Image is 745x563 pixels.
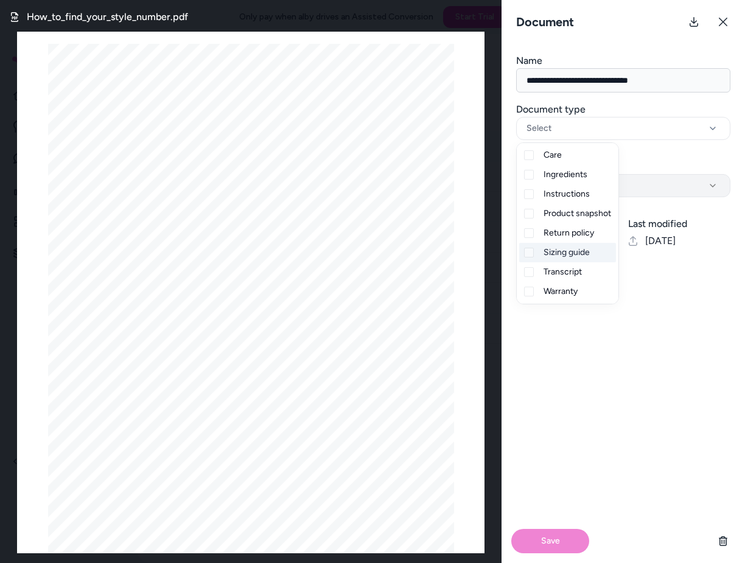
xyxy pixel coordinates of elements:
button: Select [516,117,730,140]
span: Transcript [544,266,582,278]
span: Return policy [544,227,594,239]
h3: Last modified [628,217,730,231]
span: Care [544,149,562,161]
h3: Document type [516,102,730,117]
div: Suggestions [517,143,618,304]
span: Instructions [544,188,590,200]
span: Ingredients [544,169,587,181]
h3: Name [516,54,730,68]
span: Sizing guide [544,247,590,259]
span: Product snapshot [544,208,611,220]
h3: Document [511,13,579,30]
span: Warranty [544,285,578,298]
h3: How_to_find_your_style_number.pdf [27,10,188,24]
span: Select [526,122,551,135]
span: [DATE] [645,234,676,248]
